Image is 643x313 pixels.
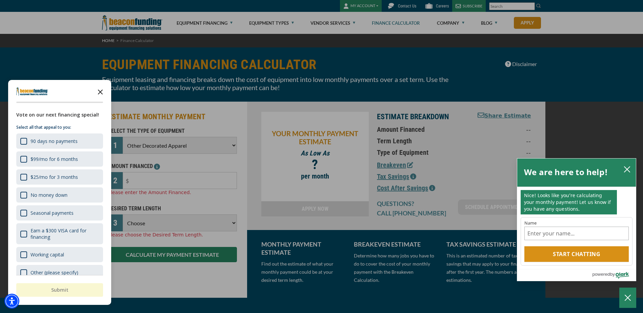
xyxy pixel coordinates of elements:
[31,227,99,240] div: Earn a $300 VISA card for financing
[524,227,629,240] input: Name
[31,210,74,216] div: Seasonal payments
[16,124,103,131] p: Select all that appeal to you:
[524,221,629,225] label: Name
[16,187,103,203] div: No money down
[524,165,608,179] h2: We are here to help!
[524,246,629,262] button: Start chatting
[517,158,636,281] div: olark chatbox
[592,269,636,281] a: Powered by Olark
[31,138,78,144] div: 90 days no payments
[16,247,103,262] div: Working capital
[31,192,67,198] div: No money down
[31,269,78,276] div: Other (please specify)
[592,270,610,278] span: powered
[8,80,111,305] div: Survey
[16,223,103,244] div: Earn a $300 VISA card for financing
[16,205,103,221] div: Seasonal payments
[622,164,632,174] button: close chatbox
[94,85,107,98] button: Close the survey
[31,174,78,180] div: $25/mo for 3 months
[16,283,103,297] button: Submit
[619,288,636,308] button: Close Chatbox
[16,265,103,280] div: Other (please specify)
[517,187,636,217] div: chat
[521,190,617,214] p: Nice! Looks like you’re calculating your monthly payment! Let us know if you have any questions.
[16,169,103,185] div: $25/mo for 3 months
[16,87,48,96] img: Company logo
[16,133,103,149] div: 90 days no payments
[610,270,615,278] span: by
[16,151,103,167] div: $99/mo for 6 months
[16,111,103,119] div: Vote on our next financing special!
[4,294,19,309] div: Accessibility Menu
[31,156,78,162] div: $99/mo for 6 months
[31,251,64,258] div: Working capital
